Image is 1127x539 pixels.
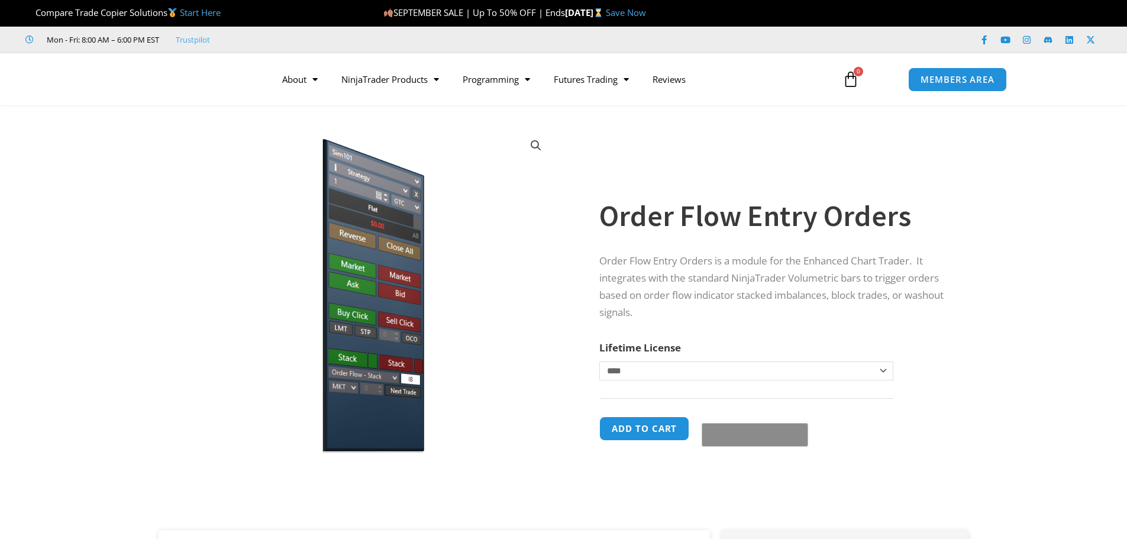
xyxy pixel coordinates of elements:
[594,8,603,17] img: ⌛
[176,33,210,47] a: Trustpilot
[702,423,808,447] button: Buy with GPay
[921,75,994,84] span: MEMBERS AREA
[270,66,330,93] a: About
[26,8,35,17] img: 🏆
[825,62,877,96] a: 0
[25,7,221,18] span: Compare Trade Copier Solutions
[270,66,829,93] nav: Menu
[44,33,159,47] span: Mon - Fri: 8:00 AM – 6:00 PM EST
[908,67,1007,92] a: MEMBERS AREA
[180,7,221,18] a: Start Here
[330,66,451,93] a: NinjaTrader Products
[599,195,945,237] h1: Order Flow Entry Orders
[565,7,606,18] strong: [DATE]
[641,66,697,93] a: Reviews
[854,67,863,76] span: 0
[383,7,565,18] span: SEPTEMBER SALE | Up To 50% OFF | Ends
[599,417,689,441] button: Add to cart
[384,8,393,17] img: 🍂
[451,66,542,93] a: Programming
[599,253,945,321] p: Order Flow Entry Orders is a module for the Enhanced Chart Trader. It integrates with the standar...
[699,415,806,416] iframe: Secure payment input frame
[542,66,641,93] a: Futures Trading
[599,341,681,354] label: Lifetime License
[525,135,547,156] a: View full-screen image gallery
[175,126,556,453] img: orderflow entry
[168,8,177,17] img: 🥇
[606,7,646,18] a: Save Now
[120,58,247,101] img: LogoAI | Affordable Indicators – NinjaTrader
